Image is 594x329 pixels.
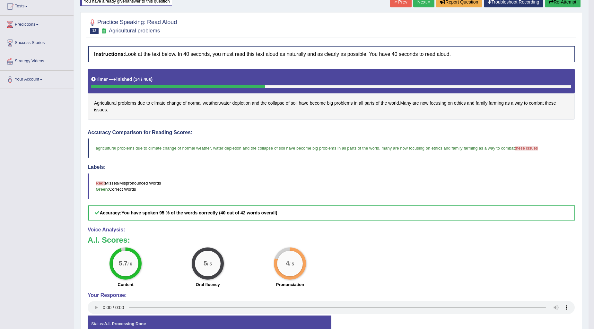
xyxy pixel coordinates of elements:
[114,77,132,82] b: Finished
[388,100,399,107] span: Click to see word definition
[100,28,107,34] small: Exam occurring question
[289,262,294,267] small: / 5
[183,100,187,107] span: Click to see word definition
[299,100,308,107] span: Click to see word definition
[204,260,207,267] big: 5
[430,100,446,107] span: Click to see word definition
[94,51,125,57] b: Instructions:
[448,100,453,107] span: Click to see word definition
[127,262,132,267] small: / 6
[133,77,135,82] b: (
[334,100,353,107] span: Click to see word definition
[476,100,488,107] span: Click to see word definition
[0,52,74,68] a: Strategy Videos
[0,71,74,87] a: Your Account
[135,77,151,82] b: 14 / 40s
[118,281,134,288] label: Content
[489,100,504,107] span: Click to see word definition
[467,100,474,107] span: Click to see word definition
[354,100,358,107] span: Click to see word definition
[90,28,99,34] span: 13
[118,100,136,107] span: Click to see word definition
[94,100,117,107] span: Click to see word definition
[291,100,298,107] span: Click to see word definition
[327,100,333,107] span: Click to see word definition
[88,69,575,120] div: , . .
[364,100,374,107] span: Click to see word definition
[88,292,575,298] h4: Your Response:
[252,100,259,107] span: Click to see word definition
[211,146,212,151] span: ,
[104,321,146,326] strong: A.I. Processing Done
[232,100,250,107] span: Click to see word definition
[286,260,289,267] big: 4
[203,100,219,107] span: Click to see word definition
[167,100,181,107] span: Click to see word definition
[207,262,212,267] small: / 5
[220,100,231,107] span: Click to see word definition
[276,281,304,288] label: Pronunciation
[381,100,387,107] span: Click to see word definition
[88,130,575,135] h4: Accuracy Comparison for Reading Scores:
[109,28,160,34] small: Agricultural problems
[213,146,379,151] span: water depletion and the collapse of soil have become big problems in all parts of the world
[310,100,326,107] span: Click to see word definition
[88,46,575,62] h4: Look at the text below. In 40 seconds, you must read this text aloud as naturally and as clearly ...
[88,236,130,244] b: A.I. Scores:
[359,100,363,107] span: Click to see word definition
[146,100,150,107] span: Click to see word definition
[511,100,513,107] span: Click to see word definition
[151,77,153,82] b: )
[88,164,575,170] h4: Labels:
[88,18,177,34] h2: Practice Speaking: Read Aloud
[545,100,556,107] span: Click to see word definition
[286,100,290,107] span: Click to see word definition
[151,100,165,107] span: Click to see word definition
[96,181,105,186] b: Red:
[413,100,419,107] span: Click to see word definition
[96,146,211,151] span: agricultural problems due to climate change of normal weather
[0,16,74,32] a: Predictions
[400,100,411,107] span: Click to see word definition
[524,100,528,107] span: Click to see word definition
[88,205,575,221] h5: Accuracy:
[515,100,523,107] span: Click to see word definition
[196,281,220,288] label: Oral fluency
[88,173,575,199] blockquote: Missed/Mispronounced Words Correct Words
[515,146,538,151] span: these issues
[119,260,127,267] big: 5.7
[121,210,277,215] b: You have spoken 95 % of the words correctly (40 out of 42 words overall)
[96,187,109,192] b: Green:
[137,100,145,107] span: Click to see word definition
[91,77,153,82] h5: Timer —
[529,100,544,107] span: Click to see word definition
[381,146,515,151] span: many are now focusing on ethics and family farming as a way to combat
[88,227,575,233] h4: Voice Analysis:
[379,146,380,151] span: .
[94,107,107,113] span: Click to see word definition
[454,100,466,107] span: Click to see word definition
[268,100,284,107] span: Click to see word definition
[260,100,266,107] span: Click to see word definition
[505,100,510,107] span: Click to see word definition
[420,100,429,107] span: Click to see word definition
[188,100,202,107] span: Click to see word definition
[376,100,380,107] span: Click to see word definition
[0,34,74,50] a: Success Stories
